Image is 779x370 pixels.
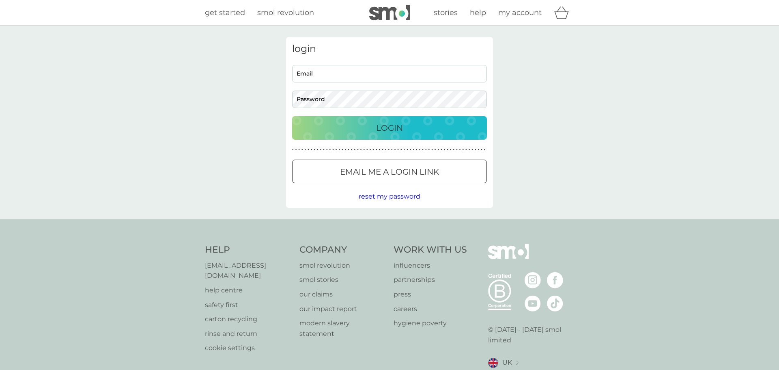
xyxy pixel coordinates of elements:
[502,357,512,368] span: UK
[292,116,487,140] button: Login
[305,148,306,152] p: ●
[488,325,575,345] p: © [DATE] - [DATE] smol limited
[394,244,467,256] h4: Work With Us
[394,289,467,300] a: press
[444,148,445,152] p: ●
[462,148,464,152] p: ●
[298,148,300,152] p: ●
[391,148,393,152] p: ●
[481,148,482,152] p: ●
[498,7,542,19] a: my account
[471,148,473,152] p: ●
[366,148,368,152] p: ●
[295,148,297,152] p: ●
[404,148,405,152] p: ●
[359,191,420,202] button: reset my password
[428,148,430,152] p: ●
[516,361,519,365] img: select a new location
[299,260,386,271] a: smol revolution
[525,272,541,288] img: visit the smol Instagram page
[363,148,365,152] p: ●
[498,8,542,17] span: my account
[345,148,346,152] p: ●
[342,148,343,152] p: ●
[382,148,383,152] p: ●
[484,148,486,152] p: ●
[320,148,322,152] p: ●
[323,148,325,152] p: ●
[416,148,417,152] p: ●
[314,148,315,152] p: ●
[422,148,424,152] p: ●
[394,275,467,285] p: partnerships
[205,260,291,281] a: [EMAIL_ADDRESS][DOMAIN_NAME]
[340,165,439,178] p: Email me a login link
[376,121,403,134] p: Login
[488,358,498,368] img: UK flag
[456,148,458,152] p: ●
[301,148,303,152] p: ●
[397,148,399,152] p: ●
[554,4,574,21] div: basket
[450,148,452,152] p: ●
[205,329,291,339] a: rinse and return
[376,148,377,152] p: ●
[488,244,529,271] img: smol
[348,148,349,152] p: ●
[292,43,487,55] h3: login
[410,148,411,152] p: ●
[311,148,312,152] p: ●
[525,295,541,312] img: visit the smol Youtube page
[299,275,386,285] p: smol stories
[465,148,467,152] p: ●
[299,304,386,314] a: our impact report
[369,5,410,20] img: smol
[413,148,414,152] p: ●
[338,148,340,152] p: ●
[257,7,314,19] a: smol revolution
[205,343,291,353] p: cookie settings
[475,148,476,152] p: ●
[435,148,436,152] p: ●
[317,148,318,152] p: ●
[459,148,461,152] p: ●
[299,318,386,339] a: modern slavery statement
[308,148,309,152] p: ●
[357,148,359,152] p: ●
[205,314,291,325] a: carton recycling
[385,148,387,152] p: ●
[431,148,433,152] p: ●
[326,148,328,152] p: ●
[547,272,563,288] img: visit the smol Facebook page
[478,148,480,152] p: ●
[447,148,448,152] p: ●
[299,289,386,300] a: our claims
[372,148,374,152] p: ●
[379,148,381,152] p: ●
[388,148,389,152] p: ●
[547,295,563,312] img: visit the smol Tiktok page
[434,7,458,19] a: stories
[400,148,402,152] p: ●
[394,318,467,329] p: hygiene poverty
[470,8,486,17] span: help
[205,7,245,19] a: get started
[359,193,420,200] span: reset my password
[407,148,408,152] p: ●
[470,7,486,19] a: help
[299,244,386,256] h4: Company
[205,285,291,296] a: help centre
[441,148,442,152] p: ●
[394,304,467,314] a: careers
[419,148,421,152] p: ●
[354,148,356,152] p: ●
